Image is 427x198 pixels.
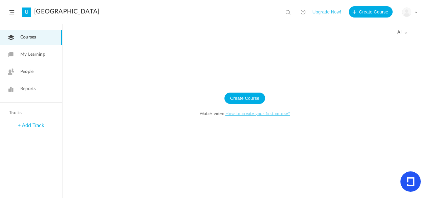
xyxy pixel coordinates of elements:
span: Reports [20,86,36,92]
a: How to create your first course? [225,110,290,116]
button: Upgrade Now! [312,6,341,18]
span: My Learning [20,51,45,58]
a: U [22,8,31,17]
span: all [397,30,407,35]
span: Courses [20,34,36,41]
button: Create Course [224,93,265,104]
h4: Tracks [9,110,51,116]
a: + Add Track [18,123,44,128]
span: People [20,69,33,75]
span: Watch video: [69,110,421,116]
img: user-image.png [402,8,411,17]
a: [GEOGRAPHIC_DATA] [34,8,99,15]
button: Create Course [349,6,393,18]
